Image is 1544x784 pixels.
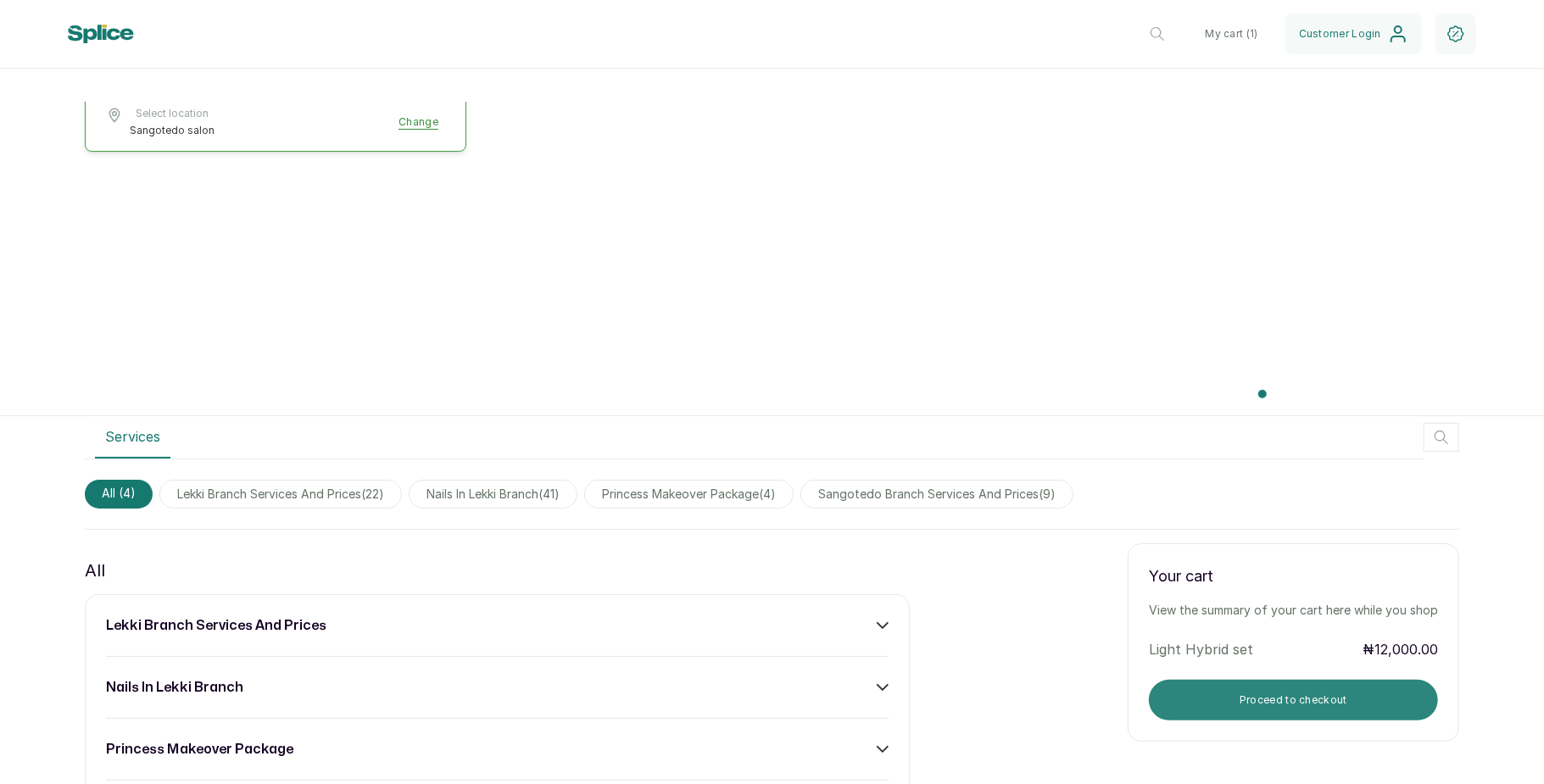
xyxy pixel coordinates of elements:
h3: nails in lekki branch [106,677,243,698]
button: Services [95,416,170,459]
button: My cart (1) [1191,14,1271,54]
p: ₦12,000.00 [1363,639,1438,659]
span: Select location [130,107,215,120]
button: Customer Login [1285,14,1422,54]
span: All (4) [85,480,153,509]
h3: lekki branch services and prices [106,615,326,636]
h3: princess makeover package [106,739,293,759]
span: lekki branch services and prices(22) [159,480,402,509]
p: View the summary of your cart here while you shop [1149,602,1438,619]
span: nails in lekki branch(41) [409,480,577,509]
p: Light Hybrid set [1149,639,1352,659]
button: Select locationSangotedo salonChange [106,107,445,137]
button: Proceed to checkout [1149,680,1438,720]
p: All [85,557,105,584]
p: Your cart [1149,564,1438,588]
span: Sangotedo salon [130,124,215,137]
span: Customer Login [1299,27,1381,41]
span: princess makeover package(4) [584,480,794,509]
span: sangotedo branch services and prices(9) [800,480,1073,509]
